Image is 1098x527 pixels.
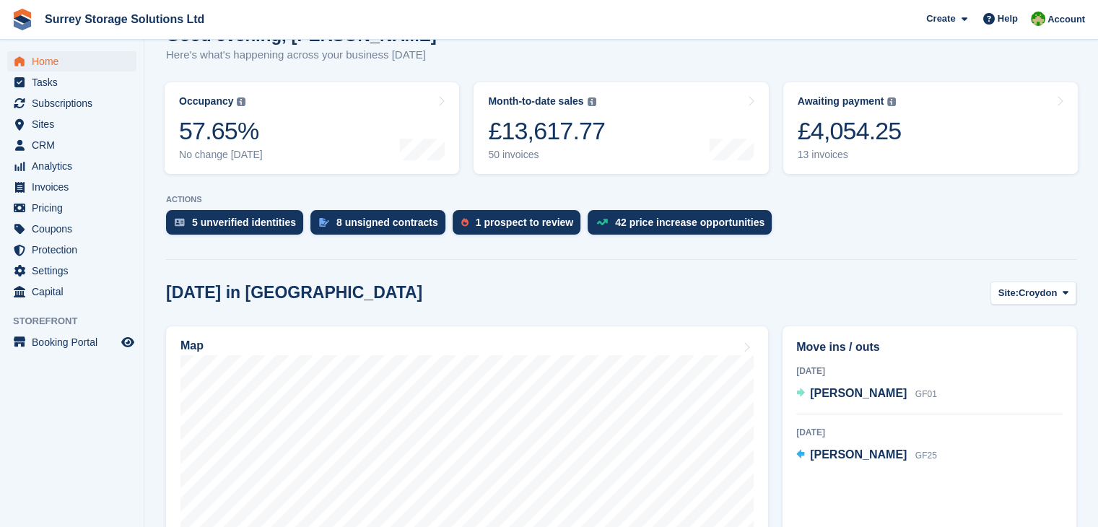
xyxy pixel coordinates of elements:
[166,47,437,64] p: Here's what's happening across your business [DATE]
[596,219,608,225] img: price_increase_opportunities-93ffe204e8149a01c8c9dc8f82e8f89637d9d84a8eef4429ea346261dce0b2c0.svg
[175,218,185,227] img: verify_identity-adf6edd0f0f0b5bbfe63781bf79b02c33cf7c696d77639b501bdc392416b5a36.svg
[488,116,605,146] div: £13,617.77
[588,210,779,242] a: 42 price increase opportunities
[7,135,136,155] a: menu
[192,217,296,228] div: 5 unverified identities
[165,82,459,174] a: Occupancy 57.65% No change [DATE]
[7,332,136,352] a: menu
[166,283,422,302] h2: [DATE] in [GEOGRAPHIC_DATA]
[998,12,1018,26] span: Help
[461,218,469,227] img: prospect-51fa495bee0391a8d652442698ab0144808aea92771e9ea1ae160a38d050c398.svg
[7,219,136,239] a: menu
[887,97,896,106] img: icon-info-grey-7440780725fd019a000dd9b08b2336e03edf1995a4989e88bcd33f0948082b44.svg
[810,387,907,399] span: [PERSON_NAME]
[796,385,937,404] a: [PERSON_NAME] GF01
[453,210,588,242] a: 1 prospect to review
[32,282,118,302] span: Capital
[32,156,118,176] span: Analytics
[32,177,118,197] span: Invoices
[1031,12,1045,26] img: James Harverson
[179,149,263,161] div: No change [DATE]
[237,97,245,106] img: icon-info-grey-7440780725fd019a000dd9b08b2336e03edf1995a4989e88bcd33f0948082b44.svg
[796,426,1063,439] div: [DATE]
[796,446,937,465] a: [PERSON_NAME] GF25
[915,450,937,461] span: GF25
[310,210,453,242] a: 8 unsigned contracts
[166,210,310,242] a: 5 unverified identities
[1019,286,1057,300] span: Croydon
[32,51,118,71] span: Home
[588,97,596,106] img: icon-info-grey-7440780725fd019a000dd9b08b2336e03edf1995a4989e88bcd33f0948082b44.svg
[474,82,768,174] a: Month-to-date sales £13,617.77 50 invoices
[998,286,1019,300] span: Site:
[179,95,233,108] div: Occupancy
[488,95,583,108] div: Month-to-date sales
[783,82,1078,174] a: Awaiting payment £4,054.25 13 invoices
[615,217,764,228] div: 42 price increase opportunities
[7,198,136,218] a: menu
[7,51,136,71] a: menu
[810,448,907,461] span: [PERSON_NAME]
[32,219,118,239] span: Coupons
[798,149,902,161] div: 13 invoices
[7,114,136,134] a: menu
[796,339,1063,356] h2: Move ins / outs
[32,198,118,218] span: Pricing
[13,314,144,328] span: Storefront
[39,7,210,31] a: Surrey Storage Solutions Ltd
[319,218,329,227] img: contract_signature_icon-13c848040528278c33f63329250d36e43548de30e8caae1d1a13099fd9432cc5.svg
[990,282,1076,305] button: Site: Croydon
[7,177,136,197] a: menu
[926,12,955,26] span: Create
[166,195,1076,204] p: ACTIONS
[32,93,118,113] span: Subscriptions
[32,332,118,352] span: Booking Portal
[7,282,136,302] a: menu
[336,217,438,228] div: 8 unsigned contracts
[488,149,605,161] div: 50 invoices
[119,334,136,351] a: Preview store
[915,389,937,399] span: GF01
[32,240,118,260] span: Protection
[7,156,136,176] a: menu
[796,365,1063,378] div: [DATE]
[179,116,263,146] div: 57.65%
[32,114,118,134] span: Sites
[798,116,902,146] div: £4,054.25
[12,9,33,30] img: stora-icon-8386f47178a22dfd0bd8f6a31ec36ba5ce8667c1dd55bd0f319d3a0aa187defe.svg
[32,135,118,155] span: CRM
[1047,12,1085,27] span: Account
[7,93,136,113] a: menu
[32,261,118,281] span: Settings
[180,339,204,352] h2: Map
[798,95,884,108] div: Awaiting payment
[7,240,136,260] a: menu
[7,261,136,281] a: menu
[476,217,573,228] div: 1 prospect to review
[7,72,136,92] a: menu
[32,72,118,92] span: Tasks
